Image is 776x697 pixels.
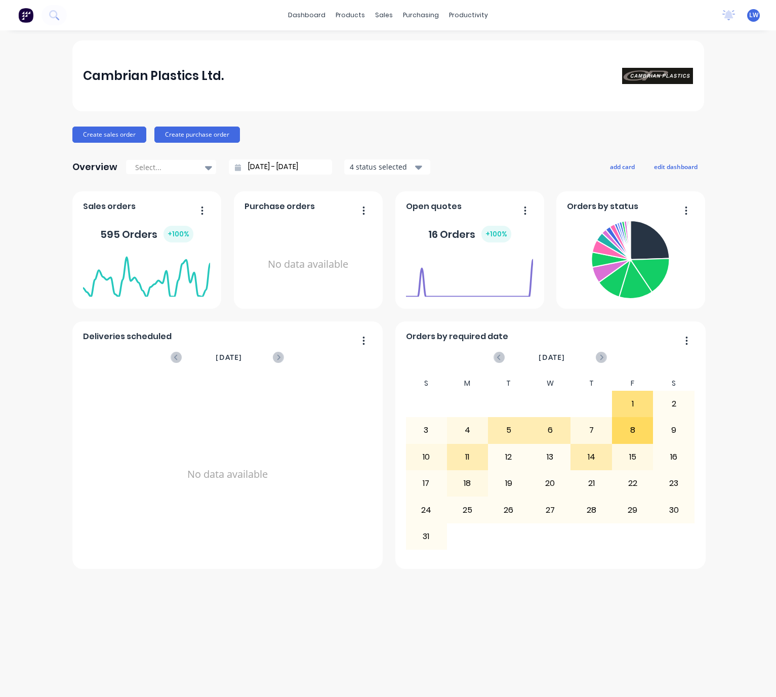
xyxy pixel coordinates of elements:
[244,200,315,213] span: Purchase orders
[164,226,193,242] div: + 100 %
[244,217,372,312] div: No data available
[406,497,446,522] div: 24
[283,8,331,23] a: dashboard
[567,200,638,213] span: Orders by status
[539,352,565,363] span: [DATE]
[571,444,611,470] div: 14
[72,127,146,143] button: Create sales order
[488,444,529,470] div: 12
[530,471,570,496] div: 20
[447,444,488,470] div: 11
[370,8,398,23] div: sales
[603,160,641,173] button: add card
[571,471,611,496] div: 21
[398,8,444,23] div: purchasing
[647,160,704,173] button: edit dashboard
[83,66,224,86] div: Cambrian Plastics Ltd.
[654,444,694,470] div: 16
[406,200,462,213] span: Open quotes
[612,444,653,470] div: 15
[654,471,694,496] div: 23
[622,68,693,84] img: Cambrian Plastics Ltd.
[488,376,529,391] div: T
[447,376,488,391] div: M
[331,8,370,23] div: products
[83,331,172,343] span: Deliveries scheduled
[653,376,695,391] div: S
[447,471,488,496] div: 18
[406,524,446,549] div: 31
[612,418,653,443] div: 8
[154,127,240,143] button: Create purchase order
[571,418,611,443] div: 7
[654,391,694,417] div: 2
[570,376,612,391] div: T
[612,391,653,417] div: 1
[405,376,447,391] div: S
[72,157,117,177] div: Overview
[447,497,488,522] div: 25
[481,226,511,242] div: + 100 %
[18,8,33,23] img: Factory
[406,444,446,470] div: 10
[428,226,511,242] div: 16 Orders
[749,11,758,20] span: LW
[216,352,242,363] span: [DATE]
[612,376,654,391] div: F
[488,497,529,522] div: 26
[530,444,570,470] div: 13
[406,471,446,496] div: 17
[447,418,488,443] div: 4
[530,497,570,522] div: 27
[530,418,570,443] div: 6
[654,418,694,443] div: 9
[654,497,694,522] div: 30
[571,497,611,522] div: 28
[406,331,508,343] span: Orders by required date
[444,8,493,23] div: productivity
[529,376,571,391] div: W
[488,471,529,496] div: 19
[488,418,529,443] div: 5
[344,159,430,175] button: 4 status selected
[350,161,414,172] div: 4 status selected
[406,418,446,443] div: 3
[83,376,372,572] div: No data available
[100,226,193,242] div: 595 Orders
[612,497,653,522] div: 29
[83,200,136,213] span: Sales orders
[612,471,653,496] div: 22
